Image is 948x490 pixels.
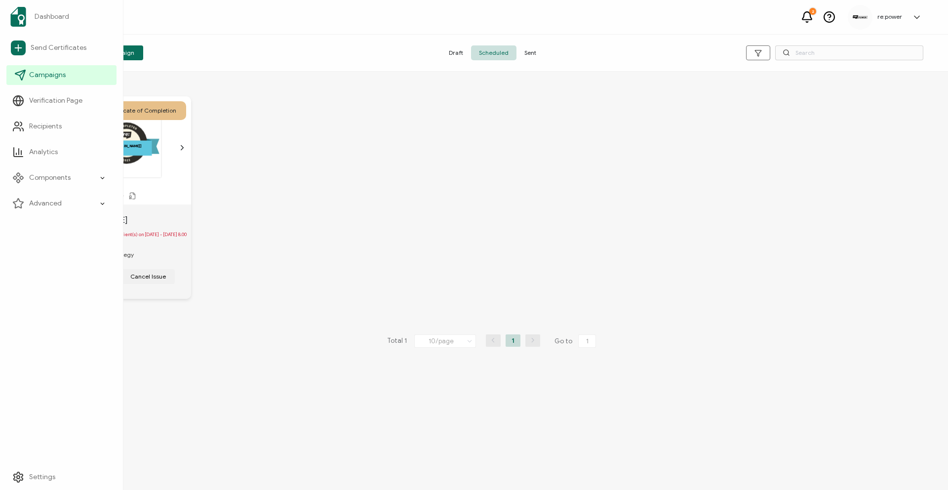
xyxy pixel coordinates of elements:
span: Go to [554,334,598,348]
a: Recipients [6,117,117,136]
span: Recipients [29,122,62,131]
span: Campaigns [29,70,66,80]
a: Send Certificates [6,37,117,59]
span: Verification Page [29,96,82,106]
a: Verification Page [6,91,117,111]
span: Send Certificates [31,43,86,53]
div: Certificate of Completion [95,101,186,120]
a: Dashboard [6,3,117,31]
input: Select [414,334,476,348]
span: Analytics [29,147,58,157]
span: Sent [516,45,544,60]
span: Will be sent to 28 recipient(s) on [DATE] - [DATE] 8.00 AM [75,232,187,245]
a: Settings [6,467,117,487]
span: Advanced [29,199,62,208]
input: Search [775,45,923,60]
a: Analytics [6,142,117,162]
button: Cancel Issue [121,269,175,284]
div: 2 [809,8,816,15]
span: Scheduled [471,45,516,60]
span: Draft [441,45,471,60]
span: Components [29,173,71,183]
img: f22175b6-1027-44a4-a62f-d54cd5e72cef.png [853,15,868,19]
a: Campaigns [6,65,117,85]
li: 1 [506,334,520,347]
span: Dashboard [35,12,69,22]
iframe: Chat Widget [899,443,948,490]
h5: re:power [877,13,902,20]
span: Settings [29,472,55,482]
img: sertifier-logomark-colored.svg [10,7,26,27]
ion-icon: chevron forward outline [178,144,186,152]
span: Total 1 [387,334,407,348]
div: DSC-A [DATE] [75,214,191,226]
